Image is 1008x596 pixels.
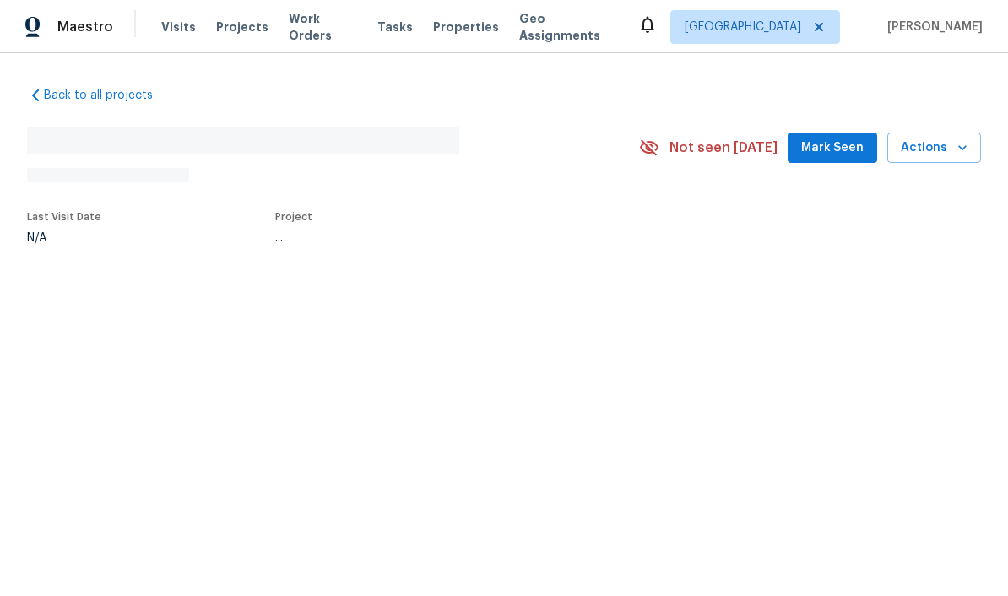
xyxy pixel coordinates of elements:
span: Work Orders [289,10,357,44]
span: Maestro [57,19,113,35]
div: N/A [27,232,101,244]
button: Actions [887,133,981,164]
span: Not seen [DATE] [669,139,778,156]
span: Actions [901,138,967,159]
span: Geo Assignments [519,10,617,44]
span: Tasks [377,21,413,33]
span: Visits [161,19,196,35]
a: Back to all projects [27,87,189,104]
div: ... [275,232,599,244]
span: Mark Seen [801,138,864,159]
span: Project [275,212,312,222]
span: [PERSON_NAME] [881,19,983,35]
span: Properties [433,19,499,35]
span: Projects [216,19,268,35]
span: [GEOGRAPHIC_DATA] [685,19,801,35]
button: Mark Seen [788,133,877,164]
span: Last Visit Date [27,212,101,222]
